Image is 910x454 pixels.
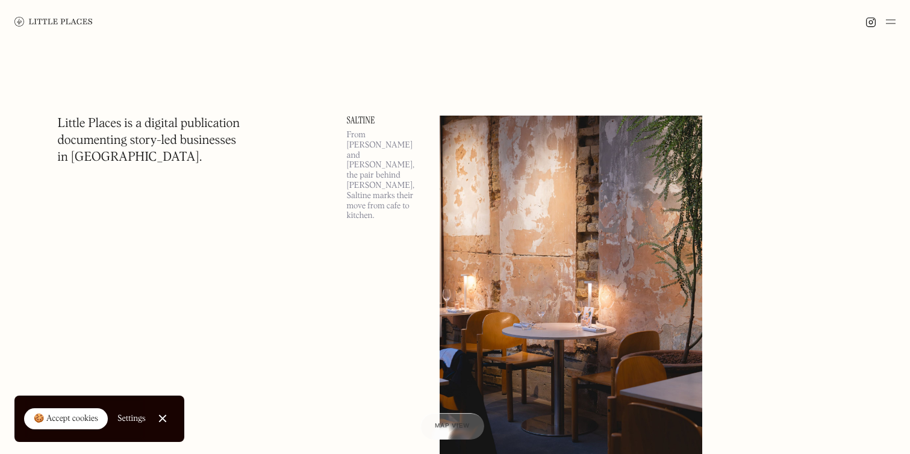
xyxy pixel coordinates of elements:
[151,406,175,431] a: Close Cookie Popup
[24,408,108,430] a: 🍪 Accept cookies
[420,413,484,440] a: Map view
[117,414,146,423] div: Settings
[117,405,146,432] a: Settings
[58,116,240,166] h1: Little Places is a digital publication documenting story-led businesses in [GEOGRAPHIC_DATA].
[347,116,425,125] a: Saltine
[34,413,98,425] div: 🍪 Accept cookies
[435,423,470,429] span: Map view
[347,130,425,221] p: From [PERSON_NAME] and [PERSON_NAME], the pair behind [PERSON_NAME], Saltine marks their move fro...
